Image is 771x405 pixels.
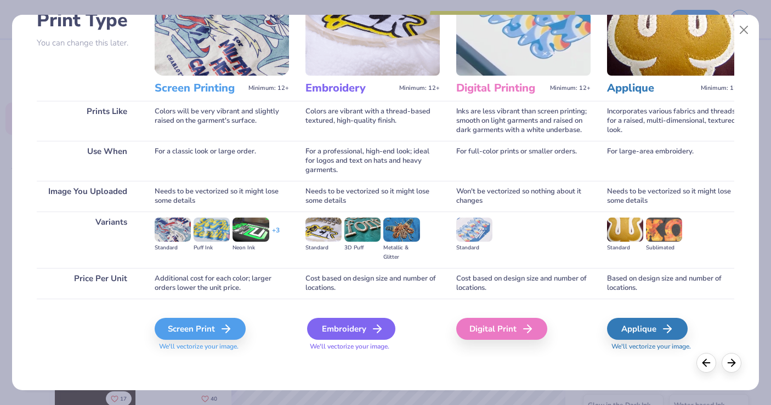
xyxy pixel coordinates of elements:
span: We'll vectorize your image. [155,342,289,351]
div: Additional cost for each color; larger orders lower the unit price. [155,268,289,299]
img: Puff Ink [194,218,230,242]
div: Standard [456,243,492,253]
span: Minimum: 12+ [248,84,289,92]
div: Embroidery [307,318,395,340]
img: Metallic & Glitter [383,218,419,242]
div: Cost based on design size and number of locations. [456,268,591,299]
div: For a professional, high-end look; ideal for logos and text on hats and heavy garments. [305,141,440,181]
img: Standard [456,218,492,242]
h3: Screen Printing [155,81,244,95]
div: + 3 [272,226,280,244]
div: Needs to be vectorized so it might lose some details [305,181,440,212]
div: Sublimated [646,243,682,253]
div: Incorporates various fabrics and threads for a raised, multi-dimensional, textured look. [607,101,741,141]
div: Price Per Unit [37,268,138,299]
div: Digital Print [456,318,547,340]
div: Applique [607,318,688,340]
h3: Applique [607,81,696,95]
h3: Digital Printing [456,81,546,95]
div: Needs to be vectorized so it might lose some details [607,181,741,212]
img: Standard [607,218,643,242]
div: Inks are less vibrant than screen printing; smooth on light garments and raised on dark garments ... [456,101,591,141]
img: Sublimated [646,218,682,242]
p: You can change this later. [37,38,138,48]
div: Screen Print [155,318,246,340]
button: Close [734,20,755,41]
div: Cost based on design size and number of locations. [305,268,440,299]
div: Colors are vibrant with a thread-based textured, high-quality finish. [305,101,440,141]
img: Neon Ink [233,218,269,242]
div: Image You Uploaded [37,181,138,212]
div: Variants [37,212,138,268]
div: Won't be vectorized so nothing about it changes [456,181,591,212]
div: Standard [305,243,342,253]
div: Based on design size and number of locations. [607,268,741,299]
div: For a classic look or large order. [155,141,289,181]
span: Minimum: 12+ [550,84,591,92]
span: We'll vectorize your image. [607,342,741,351]
img: Standard [305,218,342,242]
div: For large-area embroidery. [607,141,741,181]
div: 3D Puff [344,243,381,253]
div: For full-color prints or smaller orders. [456,141,591,181]
div: Prints Like [37,101,138,141]
div: Neon Ink [233,243,269,253]
div: Standard [155,243,191,253]
div: Use When [37,141,138,181]
span: Minimum: 12+ [399,84,440,92]
img: 3D Puff [344,218,381,242]
img: Standard [155,218,191,242]
div: Standard [607,243,643,253]
div: Colors will be very vibrant and slightly raised on the garment's surface. [155,101,289,141]
div: Puff Ink [194,243,230,253]
span: We'll vectorize your image. [305,342,440,351]
span: Minimum: 12+ [701,84,741,92]
div: Metallic & Glitter [383,243,419,262]
h3: Embroidery [305,81,395,95]
div: Needs to be vectorized so it might lose some details [155,181,289,212]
